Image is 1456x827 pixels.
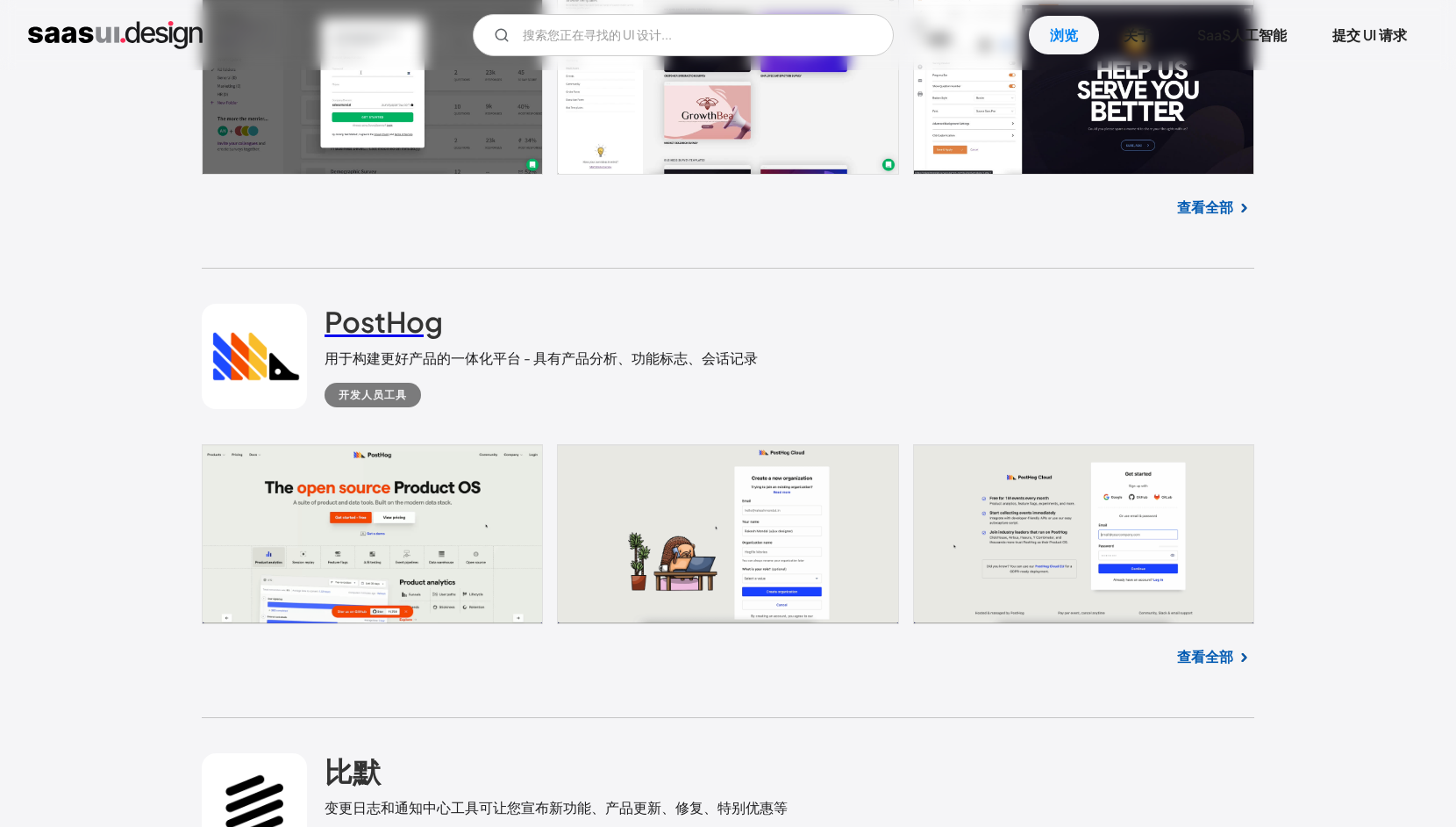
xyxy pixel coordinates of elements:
font: 变更日志和通知中心工具可让您宣布新功能、产品更新、修复、特别优惠等 [325,798,788,816]
form: 电子邮件表格 [473,14,894,56]
font: 浏览 [1050,25,1078,44]
a: PostHog [325,304,443,348]
input: 搜索您正在寻找的 UI 设计... [473,14,894,56]
font: 查看全部 [1177,647,1233,665]
font: SaaS人工智能 [1197,25,1287,44]
font: 查看全部 [1177,198,1233,216]
font: 比默 [325,753,381,788]
a: 查看全部 [1177,197,1233,218]
font: 开发人员工具 [339,388,407,401]
font: 用于构建更好产品的一体化平台 - 具有产品分析、功能标志、会话记录 [325,349,758,367]
font: 关于 [1124,25,1152,44]
a: 关于 [1103,16,1173,54]
font: PostHog [325,304,443,339]
a: SaaS人工智能 [1176,16,1308,54]
a: 比默 [325,753,381,797]
font: 提交 UI 请求 [1332,25,1407,44]
a: 浏览 [1029,16,1099,54]
a: 查看全部 [1177,646,1233,667]
a: 提交 UI 请求 [1311,16,1428,54]
a: 家 [28,21,203,49]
